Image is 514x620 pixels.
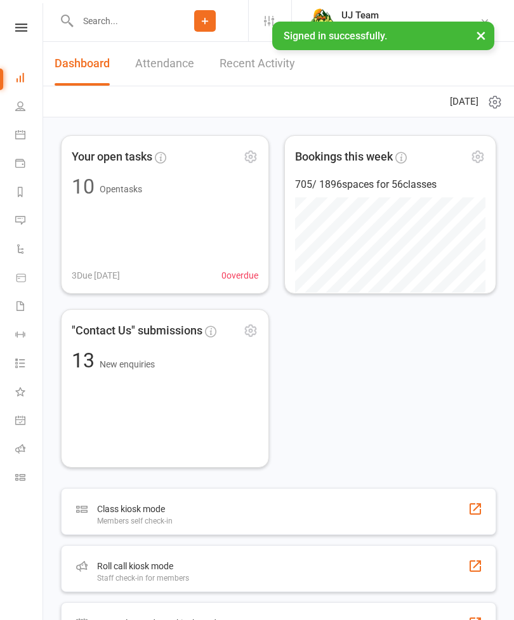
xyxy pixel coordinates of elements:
div: Urban Jungle Indoor Rock Climbing [341,21,480,32]
a: Dashboard [55,42,110,86]
div: Class kiosk mode [97,501,173,517]
a: Class kiosk mode [15,465,44,493]
span: Your open tasks [72,148,152,166]
a: Dashboard [15,65,44,93]
span: [DATE] [450,94,478,109]
span: "Contact Us" submissions [72,322,202,340]
a: People [15,93,44,122]
a: Reports [15,179,44,208]
input: Search... [74,12,162,30]
span: 13 [72,348,100,373]
span: 3 Due [DATE] [72,268,120,282]
span: Open tasks [100,184,142,194]
a: Payments [15,150,44,179]
div: Staff check-in for members [97,574,189,583]
div: Members self check-in [97,517,173,525]
a: Product Sales [15,265,44,293]
span: 0 overdue [221,268,258,282]
span: Signed in successfully. [284,30,387,42]
a: Attendance [135,42,194,86]
span: New enquiries [100,359,155,369]
span: Bookings this week [295,148,393,166]
div: 10 [72,176,95,197]
a: Calendar [15,122,44,150]
button: × [470,22,492,49]
a: Recent Activity [220,42,295,86]
img: thumb_image1578111135.png [310,8,335,34]
a: What's New [15,379,44,407]
a: General attendance kiosk mode [15,407,44,436]
div: UJ Team [341,10,480,21]
a: Roll call kiosk mode [15,436,44,465]
div: 705 / 1896 spaces for 56 classes [295,176,485,193]
div: Roll call kiosk mode [97,558,189,574]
